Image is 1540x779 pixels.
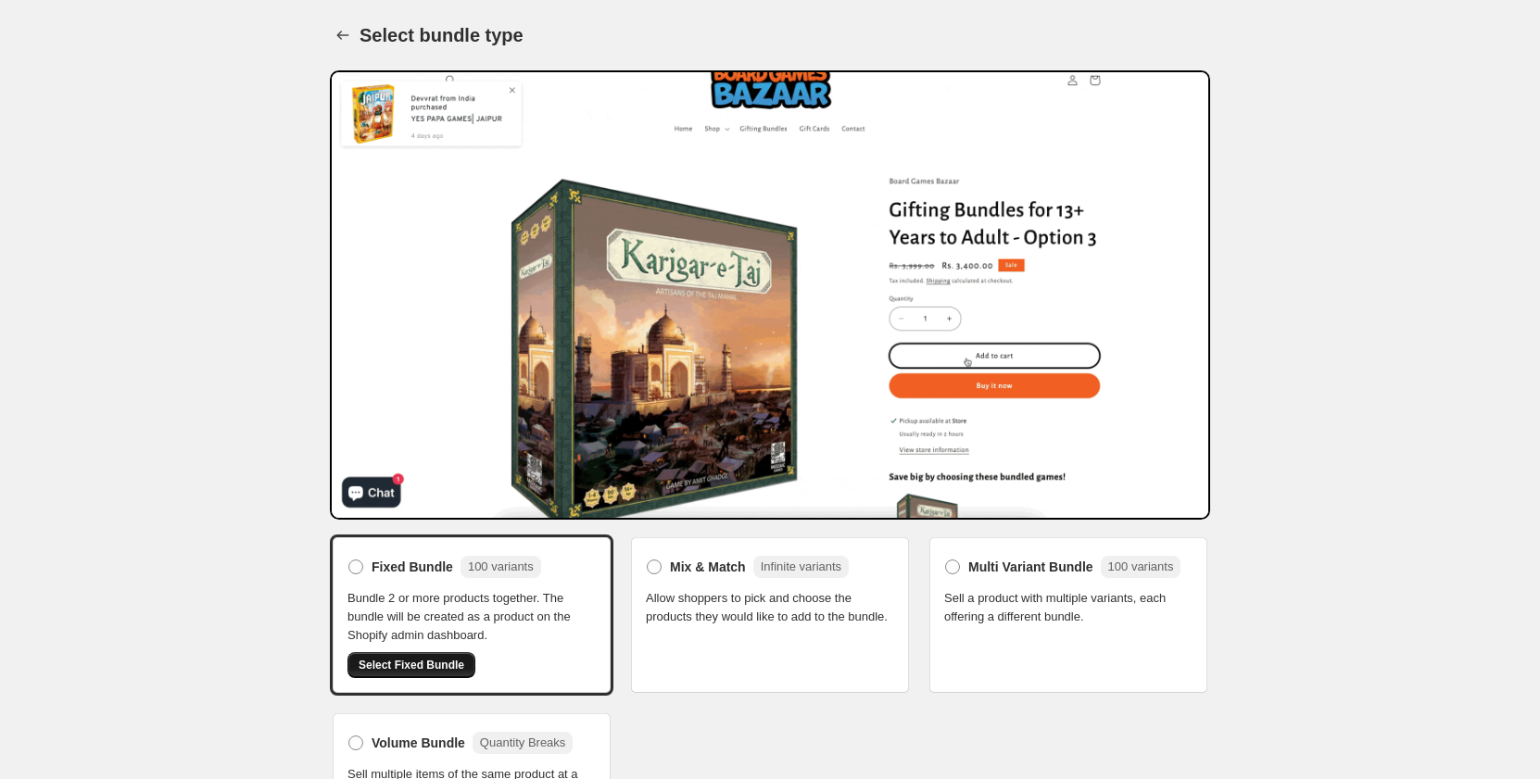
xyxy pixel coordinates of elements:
[944,589,1193,626] span: Sell a product with multiple variants, each offering a different bundle.
[359,658,464,672] span: Select Fixed Bundle
[330,70,1210,520] img: Bundle Preview
[968,558,1093,576] span: Multi Variant Bundle
[646,589,894,626] span: Allow shoppers to pick and choose the products they would like to add to the bundle.
[372,734,465,752] span: Volume Bundle
[360,24,524,46] h1: Select bundle type
[1108,559,1174,573] span: 100 variants
[330,22,356,48] button: Back
[670,558,746,576] span: Mix & Match
[480,735,566,749] span: Quantity Breaks
[468,559,534,573] span: 100 variants
[372,558,453,576] span: Fixed Bundle
[761,559,841,573] span: Infinite variants
[347,589,596,645] span: Bundle 2 or more products together. The bundle will be created as a product on the Shopify admin ...
[347,652,475,678] button: Select Fixed Bundle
